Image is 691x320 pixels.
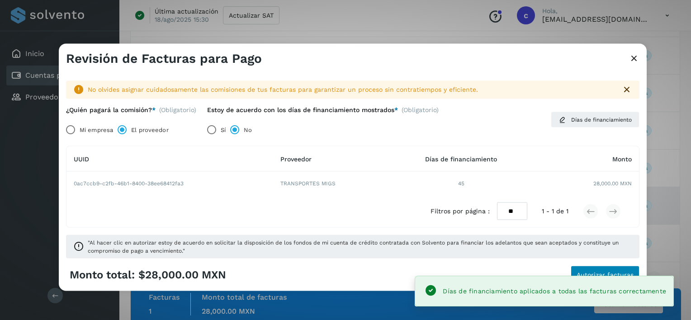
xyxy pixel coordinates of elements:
span: (Obligatorio) [402,106,439,117]
span: (Obligatorio) [159,106,196,113]
span: Filtros por página : [431,207,490,216]
span: Días de financiamiento aplicados a todas las facturas correctamente [443,287,666,295]
button: Autorizar facturas [571,265,639,283]
button: Días de financiamiento [551,112,639,128]
span: UUID [74,155,89,162]
span: Monto total: [70,268,135,281]
div: No olvides asignar cuidadosamente las comisiones de tus facturas para garantizar un proceso sin c... [88,85,614,94]
span: Autorizar facturas [577,271,634,278]
td: 0ac7ccb9-c2fb-46b1-8400-38ee68412fa3 [66,172,273,195]
label: Mi empresa [80,121,113,139]
span: Monto [612,155,632,162]
label: Sí [221,121,226,139]
span: 1 - 1 de 1 [542,207,568,216]
td: TRANSPORTES MIGS [273,172,389,195]
span: 28,000.00 MXN [593,179,632,188]
label: El proveedor [131,121,168,139]
label: No [244,121,252,139]
label: Estoy de acuerdo con los días de financiamiento mostrados [207,106,398,113]
span: $28,000.00 MXN [138,268,226,281]
h3: Revisión de Facturas para Pago [66,51,262,66]
label: ¿Quién pagará la comisión? [66,106,156,113]
span: "Al hacer clic en autorizar estoy de acuerdo en solicitar la disposición de los fondos de mi cuen... [88,238,632,254]
span: Días de financiamiento [571,116,632,124]
span: Proveedor [280,155,312,162]
td: 45 [389,172,533,195]
span: Días de financiamiento [425,155,497,162]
